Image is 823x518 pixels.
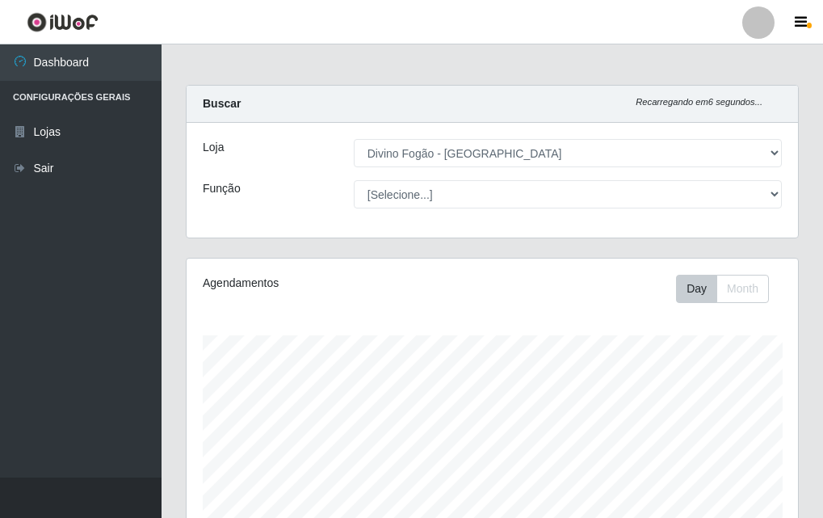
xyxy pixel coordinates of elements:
button: Month [716,275,769,303]
label: Loja [203,139,224,156]
strong: Buscar [203,97,241,110]
label: Função [203,180,241,197]
i: Recarregando em 6 segundos... [636,97,762,107]
div: Agendamentos [203,275,430,292]
div: Toolbar with button groups [676,275,782,303]
button: Day [676,275,717,303]
div: First group [676,275,769,303]
img: CoreUI Logo [27,12,99,32]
